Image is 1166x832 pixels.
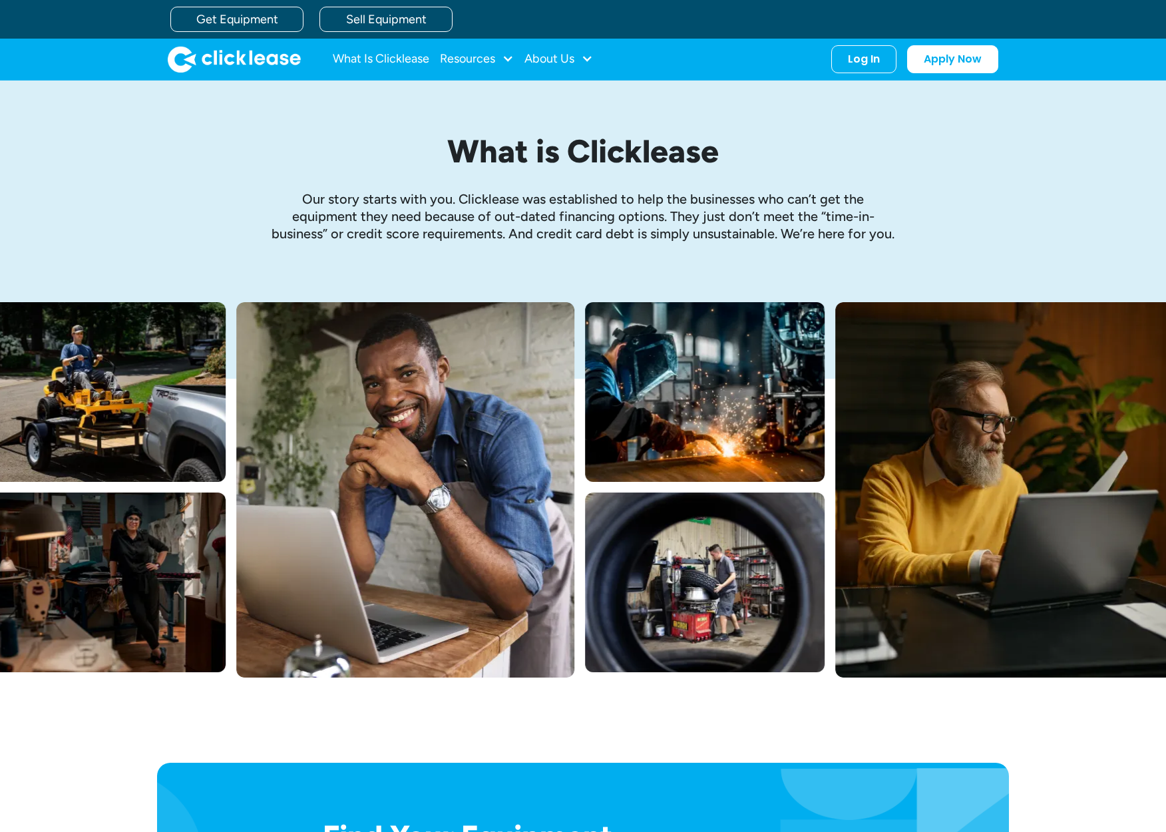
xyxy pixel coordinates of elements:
[524,46,593,73] div: About Us
[236,302,574,678] img: A smiling man in a blue shirt and apron leaning over a table with a laptop
[168,46,301,73] a: home
[848,53,880,66] div: Log In
[170,7,303,32] a: Get Equipment
[907,45,998,73] a: Apply Now
[168,46,301,73] img: Clicklease logo
[585,493,825,672] img: A man fitting a new tire on a rim
[319,7,453,32] a: Sell Equipment
[585,302,825,482] img: A welder in a large mask working on a large pipe
[333,46,429,73] a: What Is Clicklease
[270,190,896,242] p: Our story starts with you. Clicklease was established to help the businesses who can’t get the eq...
[440,46,514,73] div: Resources
[270,134,896,169] h1: What is Clicklease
